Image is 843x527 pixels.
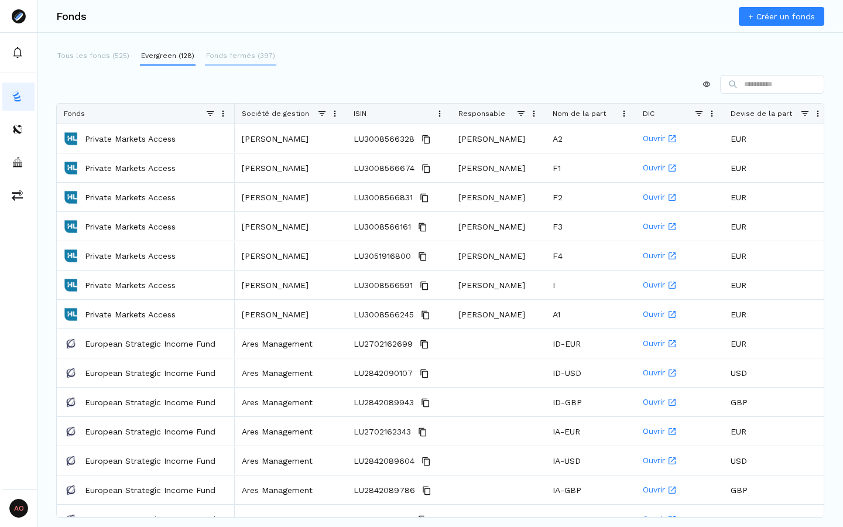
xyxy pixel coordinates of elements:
[724,241,830,270] div: EUR
[417,367,431,381] button: Copy
[64,395,78,409] img: European Strategic Income Fund
[64,109,85,118] span: Fonds
[643,183,717,211] a: Ouvrir
[546,358,636,387] div: ID-USD
[724,153,830,182] div: EUR
[417,279,431,293] button: Copy
[235,183,347,211] div: [PERSON_NAME]
[643,388,717,416] a: Ouvrir
[235,446,347,475] div: Ares Management
[643,242,717,269] a: Ouvrir
[643,300,717,328] a: Ouvrir
[12,124,23,135] img: distributors
[724,446,830,475] div: USD
[85,338,215,350] p: European Strategic Income Fund
[85,221,176,232] p: Private Markets Access
[546,271,636,299] div: I
[643,213,717,240] a: Ouvrir
[205,47,276,66] button: Fonds fermés (397)
[64,307,78,321] img: Private Markets Access
[354,183,413,212] span: LU3008566831
[724,329,830,358] div: EUR
[235,124,347,153] div: [PERSON_NAME]
[416,249,430,263] button: Copy
[235,475,347,504] div: Ares Management
[419,162,433,176] button: Copy
[643,271,717,299] a: Ouvrir
[458,109,505,118] span: Responsable
[724,271,830,299] div: EUR
[643,418,717,445] a: Ouvrir
[731,109,792,118] span: Devise de la part
[85,396,215,408] a: European Strategic Income Fund
[451,183,546,211] div: [PERSON_NAME]
[724,417,830,446] div: EUR
[85,367,215,379] p: European Strategic Income Fund
[85,279,176,291] p: Private Markets Access
[354,213,411,241] span: LU3008566161
[643,359,717,386] a: Ouvrir
[64,249,78,263] img: Private Markets Access
[724,183,830,211] div: EUR
[85,309,176,320] a: Private Markets Access
[64,366,78,380] img: European Strategic Income Fund
[235,212,347,241] div: [PERSON_NAME]
[739,7,824,26] a: + Créer un fonds
[546,241,636,270] div: F4
[85,426,215,437] a: European Strategic Income Fund
[546,212,636,241] div: F3
[206,50,275,61] p: Fonds fermés (397)
[2,148,35,176] button: asset-managers
[2,83,35,111] a: funds
[235,153,347,182] div: [PERSON_NAME]
[85,162,176,174] p: Private Markets Access
[64,512,78,526] img: European Strategic Income Fund
[417,337,431,351] button: Copy
[235,358,347,387] div: Ares Management
[546,475,636,504] div: IA-GBP
[451,153,546,182] div: [PERSON_NAME]
[354,271,413,300] span: LU3008566591
[242,109,309,118] span: Société de gestion
[354,447,414,475] span: LU2842089604
[451,271,546,299] div: [PERSON_NAME]
[354,359,413,388] span: LU2842090107
[85,484,215,496] p: European Strategic Income Fund
[451,212,546,241] div: [PERSON_NAME]
[235,388,347,416] div: Ares Management
[141,50,194,61] p: Evergreen (128)
[2,115,35,143] a: distributors
[64,161,78,175] img: Private Markets Access
[12,156,23,168] img: asset-managers
[419,396,433,410] button: Copy
[2,181,35,209] button: commissions
[64,425,78,439] img: European Strategic Income Fund
[546,329,636,358] div: ID-EUR
[724,212,830,241] div: EUR
[643,476,717,504] a: Ouvrir
[354,154,414,183] span: LU3008566674
[546,300,636,328] div: A1
[235,300,347,328] div: [PERSON_NAME]
[724,475,830,504] div: GBP
[354,476,415,505] span: LU2842089786
[354,242,411,271] span: LU3051916800
[419,308,433,322] button: Copy
[416,513,430,527] button: Copy
[12,189,23,201] img: commissions
[420,484,434,498] button: Copy
[235,329,347,358] div: Ares Management
[546,417,636,446] div: IA-EUR
[64,190,78,204] img: Private Markets Access
[354,300,414,329] span: LU3008566245
[417,191,431,205] button: Copy
[85,455,215,467] a: European Strategic Income Fund
[235,417,347,446] div: Ares Management
[85,133,176,145] a: Private Markets Access
[724,358,830,387] div: USD
[553,109,606,118] span: Nom de la part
